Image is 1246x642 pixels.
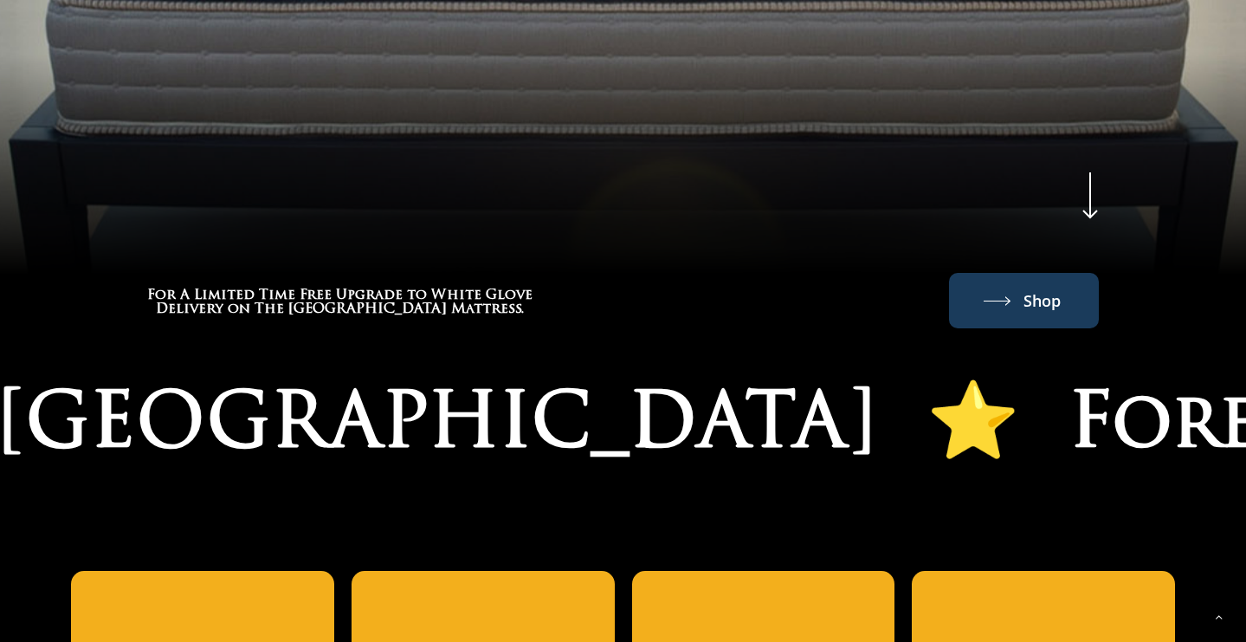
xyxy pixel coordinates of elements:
[147,289,533,316] h3: For A Limited Time Free Upgrade to White Glove Delivery on The Windsor Mattress.
[156,302,223,316] span: Delivery
[1206,605,1231,630] a: Back to top
[407,289,427,302] span: to
[300,289,332,302] span: Free
[255,302,284,316] span: The
[147,289,176,302] span: For
[486,289,533,302] span: Glove
[147,289,533,320] a: For A Limited Time Free Upgrade to White Glove Delivery on The Windsor Mattress.
[194,289,255,302] span: Limited
[336,289,403,302] span: Upgrade
[228,302,250,316] span: on
[288,302,447,316] span: [GEOGRAPHIC_DATA]
[984,287,1064,315] a: Shop The Windsor Mattress
[180,289,190,302] span: A
[431,289,481,302] span: White
[451,302,524,316] span: Mattress.
[1023,287,1061,315] span: Shop
[259,289,295,302] span: Time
